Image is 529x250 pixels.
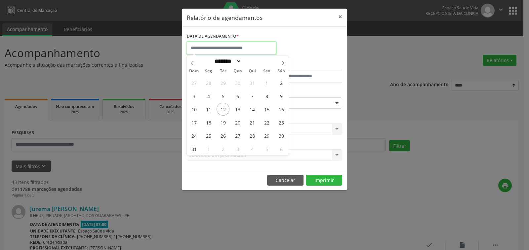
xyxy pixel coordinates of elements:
[217,142,229,155] span: Setembro 2, 2025
[217,103,229,116] span: Agosto 12, 2025
[275,103,288,116] span: Agosto 16, 2025
[202,103,215,116] span: Agosto 11, 2025
[202,89,215,102] span: Agosto 4, 2025
[245,69,260,73] span: Qui
[275,142,288,155] span: Setembro 6, 2025
[260,69,274,73] span: Sex
[306,175,342,186] button: Imprimir
[275,116,288,129] span: Agosto 23, 2025
[217,89,229,102] span: Agosto 5, 2025
[260,76,273,89] span: Agosto 1, 2025
[246,76,259,89] span: Julho 31, 2025
[202,142,215,155] span: Setembro 1, 2025
[201,69,216,73] span: Seg
[217,129,229,142] span: Agosto 26, 2025
[334,9,347,25] button: Close
[260,89,273,102] span: Agosto 8, 2025
[187,129,200,142] span: Agosto 24, 2025
[216,69,230,73] span: Ter
[266,59,342,70] label: ATÉ
[260,129,273,142] span: Agosto 29, 2025
[246,129,259,142] span: Agosto 28, 2025
[231,89,244,102] span: Agosto 6, 2025
[260,103,273,116] span: Agosto 15, 2025
[187,116,200,129] span: Agosto 17, 2025
[202,76,215,89] span: Julho 28, 2025
[187,69,201,73] span: Dom
[231,103,244,116] span: Agosto 13, 2025
[246,89,259,102] span: Agosto 7, 2025
[212,58,241,65] select: Month
[275,89,288,102] span: Agosto 9, 2025
[202,116,215,129] span: Agosto 18, 2025
[267,175,304,186] button: Cancelar
[187,13,263,22] h5: Relatório de agendamentos
[187,76,200,89] span: Julho 27, 2025
[217,116,229,129] span: Agosto 19, 2025
[275,129,288,142] span: Agosto 30, 2025
[187,142,200,155] span: Agosto 31, 2025
[187,89,200,102] span: Agosto 3, 2025
[241,58,263,65] input: Year
[231,129,244,142] span: Agosto 27, 2025
[275,76,288,89] span: Agosto 2, 2025
[246,116,259,129] span: Agosto 21, 2025
[231,116,244,129] span: Agosto 20, 2025
[260,142,273,155] span: Setembro 5, 2025
[231,76,244,89] span: Julho 30, 2025
[187,103,200,116] span: Agosto 10, 2025
[230,69,245,73] span: Qua
[246,103,259,116] span: Agosto 14, 2025
[231,142,244,155] span: Setembro 3, 2025
[274,69,289,73] span: Sáb
[217,76,229,89] span: Julho 29, 2025
[260,116,273,129] span: Agosto 22, 2025
[246,142,259,155] span: Setembro 4, 2025
[202,129,215,142] span: Agosto 25, 2025
[187,31,239,42] label: DATA DE AGENDAMENTO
